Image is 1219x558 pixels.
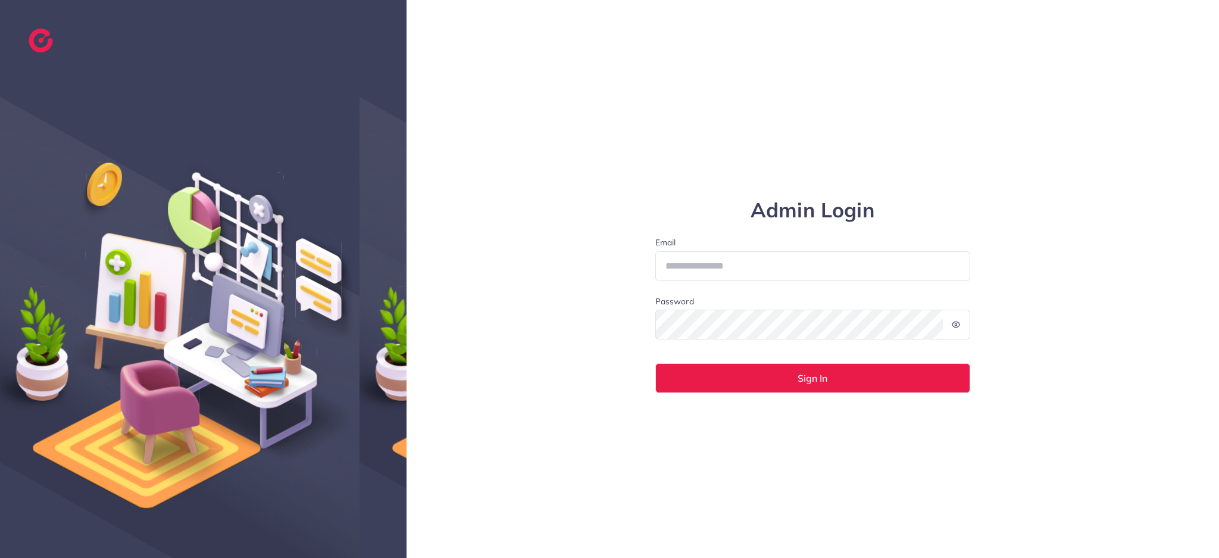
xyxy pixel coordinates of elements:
[655,236,971,248] label: Email
[655,198,971,223] h1: Admin Login
[655,363,971,393] button: Sign In
[655,295,694,307] label: Password
[29,29,53,52] img: logo
[798,373,827,383] span: Sign In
